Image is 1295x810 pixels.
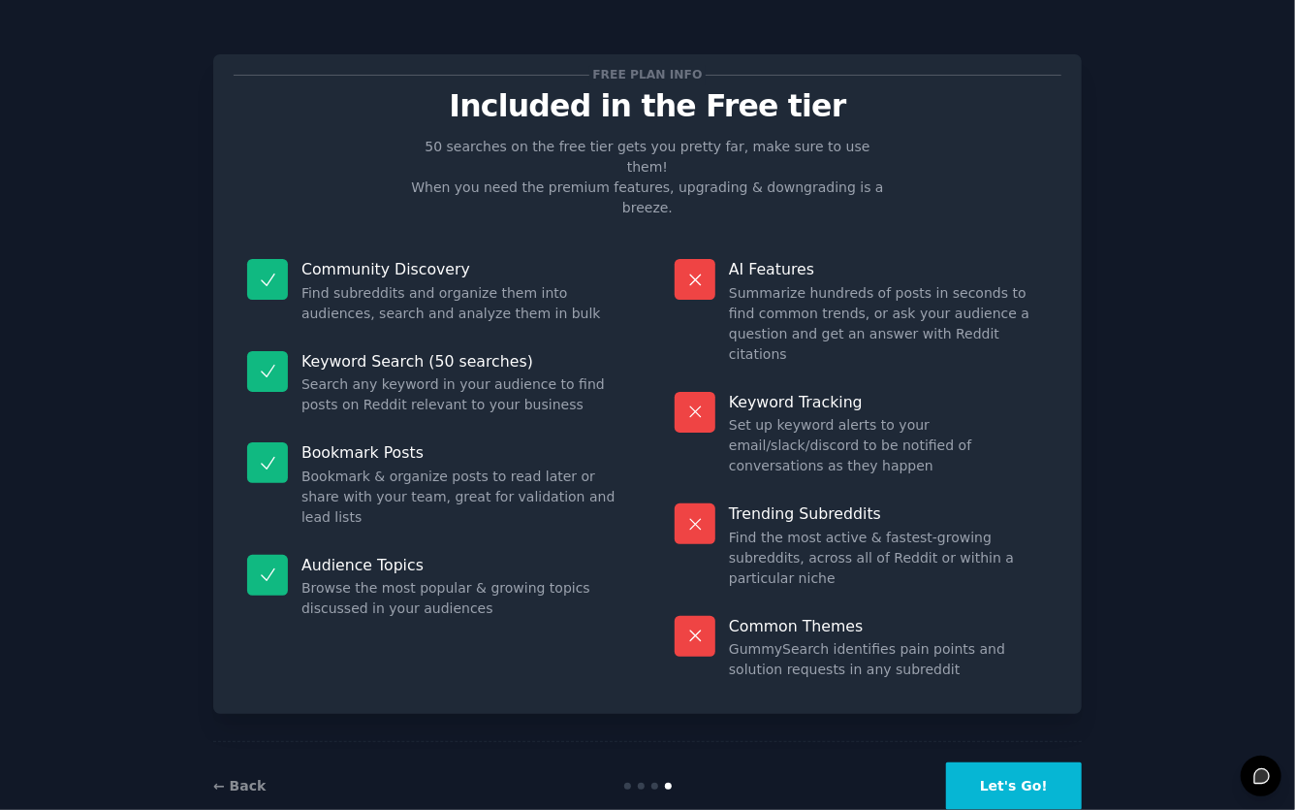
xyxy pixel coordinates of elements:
[301,283,620,324] dd: Find subreddits and organize them into audiences, search and analyze them in bulk
[403,137,892,218] p: 50 searches on the free tier gets you pretty far, make sure to use them! When you need the premiu...
[729,528,1048,589] dd: Find the most active & fastest-growing subreddits, across all of Reddit or within a particular niche
[234,89,1061,123] p: Included in the Free tier
[729,616,1048,636] p: Common Themes
[301,351,620,372] p: Keyword Search (50 searches)
[301,442,620,463] p: Bookmark Posts
[729,503,1048,524] p: Trending Subreddits
[946,762,1082,810] button: Let's Go!
[729,639,1048,680] dd: GummySearch identifies pain points and solution requests in any subreddit
[301,578,620,619] dd: Browse the most popular & growing topics discussed in your audiences
[301,259,620,279] p: Community Discovery
[729,283,1048,365] dd: Summarize hundreds of posts in seconds to find common trends, or ask your audience a question and...
[729,259,1048,279] p: AI Features
[301,467,620,528] dd: Bookmark & organize posts to read later or share with your team, great for validation and lead lists
[213,778,266,794] a: ← Back
[729,392,1048,412] p: Keyword Tracking
[589,65,706,85] span: Free plan info
[729,415,1048,476] dd: Set up keyword alerts to your email/slack/discord to be notified of conversations as they happen
[301,374,620,415] dd: Search any keyword in your audience to find posts on Reddit relevant to your business
[301,555,620,575] p: Audience Topics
